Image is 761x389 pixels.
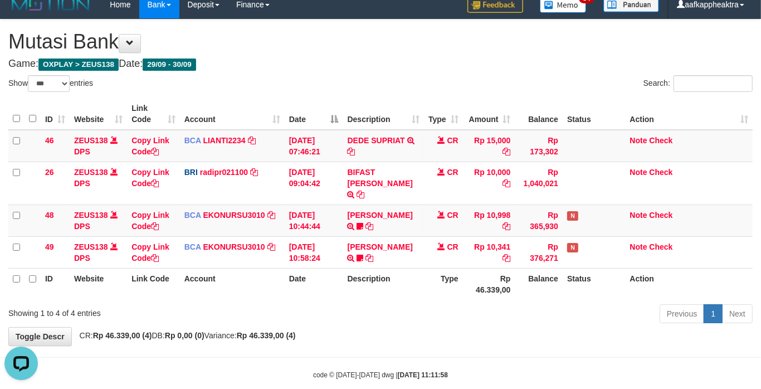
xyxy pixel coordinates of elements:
[503,254,511,262] a: Copy Rp 10,341 to clipboard
[127,98,180,130] th: Link Code: activate to sort column ascending
[503,222,511,231] a: Copy Rp 10,998 to clipboard
[447,242,458,251] span: CR
[660,304,704,323] a: Previous
[45,168,54,177] span: 26
[131,242,169,262] a: Copy Link Code
[424,98,463,130] th: Type: activate to sort column ascending
[8,75,93,92] label: Show entries
[143,59,196,71] span: 29/09 - 30/09
[70,268,127,300] th: Website
[131,211,169,231] a: Copy Link Code
[165,331,204,340] strong: Rp 0,00 (0)
[285,236,343,268] td: [DATE] 10:58:24
[28,75,70,92] select: Showentries
[722,304,753,323] a: Next
[348,168,413,188] a: BIFAST [PERSON_NAME]
[650,242,673,251] a: Check
[674,75,753,92] input: Search:
[365,222,373,231] a: Copy VINCENT GUNAWAN to clipboard
[203,211,265,220] a: EKONURSU3010
[348,242,413,251] a: [PERSON_NAME]
[463,236,515,268] td: Rp 10,341
[285,130,343,162] td: [DATE] 07:46:21
[626,268,753,300] th: Action
[8,31,753,53] h1: Mutasi Bank
[180,268,285,300] th: Account
[463,162,515,205] td: Rp 10,000
[503,179,511,188] a: Copy Rp 10,000 to clipboard
[447,211,458,220] span: CR
[424,268,463,300] th: Type
[184,168,198,177] span: BRI
[70,130,127,162] td: DPS
[203,242,265,251] a: EKONURSU3010
[131,136,169,156] a: Copy Link Code
[563,98,625,130] th: Status
[357,190,364,199] a: Copy BIFAST ERIKA S PAUN to clipboard
[463,98,515,130] th: Amount: activate to sort column ascending
[180,98,285,130] th: Account: activate to sort column ascending
[45,211,54,220] span: 48
[463,268,515,300] th: Rp 46.339,00
[74,242,108,251] a: ZEUS138
[643,75,753,92] label: Search:
[248,136,256,145] a: Copy LIANTI2234 to clipboard
[343,98,424,130] th: Description: activate to sort column ascending
[365,254,373,262] a: Copy INDRA MAULUD to clipboard
[630,168,647,177] a: Note
[127,268,180,300] th: Link Code
[463,205,515,236] td: Rp 10,998
[348,211,413,220] a: [PERSON_NAME]
[200,168,248,177] a: radipr021100
[74,168,108,177] a: ZEUS138
[184,211,201,220] span: BCA
[515,130,563,162] td: Rp 173,302
[70,98,127,130] th: Website: activate to sort column ascending
[184,136,201,145] span: BCA
[515,236,563,268] td: Rp 376,271
[131,168,169,188] a: Copy Link Code
[650,136,673,145] a: Check
[93,331,152,340] strong: Rp 46.339,00 (4)
[41,268,70,300] th: ID
[630,136,647,145] a: Note
[630,242,647,251] a: Note
[250,168,258,177] a: Copy radipr021100 to clipboard
[567,211,578,221] span: Has Note
[650,168,673,177] a: Check
[70,205,127,236] td: DPS
[8,303,309,319] div: Showing 1 to 4 of 4 entries
[285,98,343,130] th: Date: activate to sort column descending
[515,98,563,130] th: Balance
[285,205,343,236] td: [DATE] 10:44:44
[8,327,72,346] a: Toggle Descr
[313,371,448,379] small: code © [DATE]-[DATE] dwg |
[41,98,70,130] th: ID: activate to sort column ascending
[70,162,127,205] td: DPS
[447,168,458,177] span: CR
[45,136,54,145] span: 46
[285,268,343,300] th: Date
[567,243,578,252] span: Has Note
[463,130,515,162] td: Rp 15,000
[348,147,355,156] a: Copy DEDE SUPRIAT to clipboard
[515,162,563,205] td: Rp 1,040,021
[285,162,343,205] td: [DATE] 09:04:42
[74,136,108,145] a: ZEUS138
[74,211,108,220] a: ZEUS138
[203,136,245,145] a: LIANTI2234
[630,211,647,220] a: Note
[45,242,54,251] span: 49
[447,136,458,145] span: CR
[267,211,275,220] a: Copy EKONURSU3010 to clipboard
[8,59,753,70] h4: Game: Date:
[704,304,723,323] a: 1
[343,268,424,300] th: Description
[398,371,448,379] strong: [DATE] 11:11:58
[74,331,296,340] span: CR: DB: Variance:
[237,331,296,340] strong: Rp 46.339,00 (4)
[348,136,405,145] a: DEDE SUPRIAT
[563,268,625,300] th: Status
[4,4,38,38] button: Open LiveChat chat widget
[626,98,753,130] th: Action: activate to sort column ascending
